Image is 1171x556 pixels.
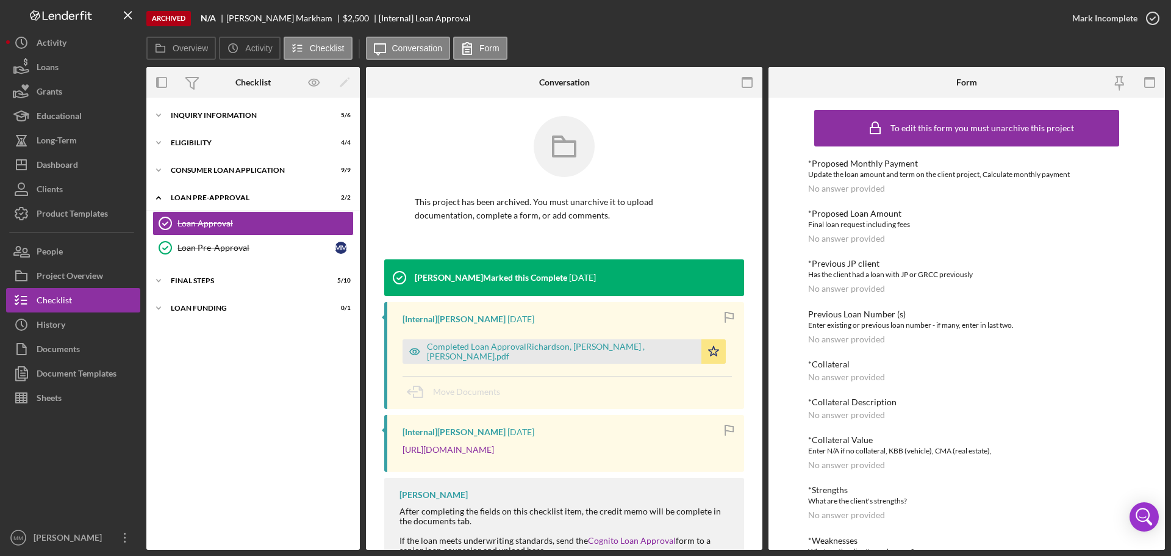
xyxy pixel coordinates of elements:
[6,312,140,337] button: History
[146,37,216,60] button: Overview
[245,43,272,53] label: Activity
[808,359,1125,369] div: *Collateral
[808,218,1125,231] div: Final loan request including fees
[37,288,72,316] div: Checklist
[6,31,140,55] button: Activity
[37,361,116,389] div: Document Templates
[479,43,500,53] label: Form
[1072,6,1137,31] div: Mark Incomplete
[808,372,885,382] div: No answer provided
[171,194,320,201] div: Loan Pre-Approval
[399,536,732,555] div: If the loan meets underwriting standards, send the form to a senior loan counselor and upload here.
[329,112,351,119] div: 5 / 6
[37,386,62,413] div: Sheets
[310,43,345,53] label: Checklist
[366,37,451,60] button: Conversation
[30,525,110,553] div: [PERSON_NAME]
[6,361,140,386] button: Document Templates
[37,177,63,204] div: Clients
[37,239,63,267] div: People
[177,243,335,253] div: Loan Pre-Approval
[6,201,140,226] a: Product Templates
[808,495,1125,507] div: What are the client's strengths?
[6,386,140,410] button: Sheets
[808,159,1125,168] div: *Proposed Monthly Payment
[403,377,512,407] button: Move Documents
[329,167,351,174] div: 9 / 9
[6,239,140,264] button: People
[507,314,534,324] time: 2024-05-31 14:30
[6,177,140,201] button: Clients
[399,507,732,526] div: After completing the fields on this checklist item, the credit memo will be complete in the docum...
[808,209,1125,218] div: *Proposed Loan Amount
[226,13,343,23] div: [PERSON_NAME] Markham
[808,284,885,294] div: No answer provided
[379,13,471,23] div: [Internal] Loan Approval
[427,342,695,361] div: Completed Loan ApprovalRichardson, [PERSON_NAME] ,[PERSON_NAME].pdf
[808,397,1125,407] div: *Collateral Description
[588,535,676,546] a: Cognito Loan Approval
[403,444,494,455] a: [URL][DOMAIN_NAME]
[37,128,77,156] div: Long-Term
[329,194,351,201] div: 2 / 2
[6,104,140,128] button: Educational
[403,427,506,437] div: [Internal] [PERSON_NAME]
[403,339,726,364] button: Completed Loan ApprovalRichardson, [PERSON_NAME] ,[PERSON_NAME].pdf
[173,43,208,53] label: Overview
[6,288,140,312] button: Checklist
[329,139,351,146] div: 4 / 4
[6,79,140,104] button: Grants
[37,31,66,58] div: Activity
[808,269,1125,281] div: Has the client had a loan with JP or GRCC previously
[392,43,443,53] label: Conversation
[37,55,59,82] div: Loans
[6,153,140,177] a: Dashboard
[6,128,140,153] button: Long-Term
[808,435,1125,445] div: *Collateral Value
[6,337,140,361] a: Documents
[37,312,65,340] div: History
[13,535,23,541] text: MM
[329,277,351,284] div: 5 / 10
[808,510,885,520] div: No answer provided
[453,37,507,60] button: Form
[152,211,354,236] a: Loan Approval
[171,112,320,119] div: Inquiry Information
[235,78,271,87] div: Checklist
[808,259,1125,269] div: *Previous JP client
[415,273,567,283] div: [PERSON_NAME] Marked this Complete
[808,445,1125,457] div: Enter N/A if no collateral, KBB (vehicle), CMA (real estate),
[152,236,354,260] a: Loan Pre-ApprovalMM
[808,536,1125,546] div: *Weaknesses
[37,104,82,131] div: Educational
[329,305,351,312] div: 0 / 1
[808,234,885,244] div: No answer provided
[37,264,103,291] div: Project Overview
[808,460,885,470] div: No answer provided
[37,153,78,180] div: Dashboard
[433,386,500,397] span: Move Documents
[808,334,885,344] div: No answer provided
[1060,6,1165,31] button: Mark Incomplete
[6,55,140,79] button: Loans
[171,139,320,146] div: Eligibility
[343,13,369,23] div: $2,500
[37,79,62,107] div: Grants
[201,13,216,23] b: N/A
[539,78,590,87] div: Conversation
[569,273,596,283] time: 2024-05-31 14:58
[335,242,347,254] div: M M
[37,337,80,364] div: Documents
[507,427,534,437] time: 2024-05-22 18:30
[415,195,714,223] p: This project has been archived. You must unarchive it to upload documentation, complete a form, o...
